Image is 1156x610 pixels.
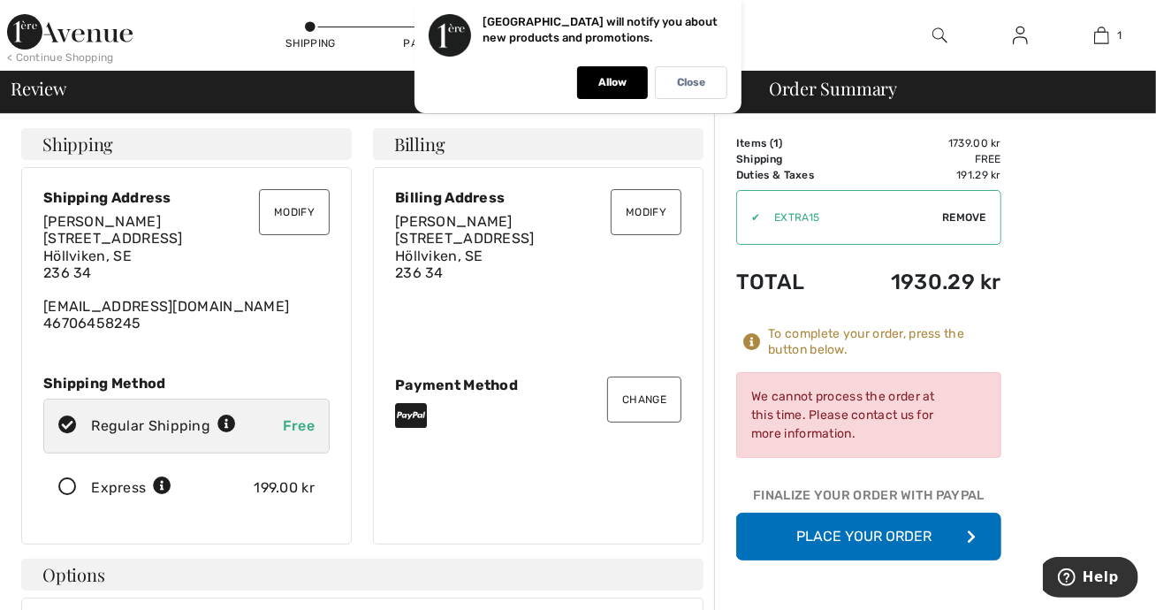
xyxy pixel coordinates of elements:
[1043,557,1138,601] iframe: Opens a widget where you can find more information
[254,477,315,499] div: 199.00 kr
[846,252,1001,312] td: 1930.29 kr
[736,135,846,151] td: Items ( )
[7,14,133,50] img: 1ère Avenue
[607,377,681,423] button: Change
[395,213,513,230] span: [PERSON_NAME]
[611,189,681,235] button: Modify
[737,210,760,225] div: ✔
[91,416,236,437] div: Regular Shipping
[395,189,681,206] div: Billing Address
[736,486,1001,513] div: Finalize Your Order with PayPal
[394,135,445,153] span: Billing
[736,151,846,167] td: Shipping
[43,375,330,392] div: Shipping Method
[283,417,315,434] span: Free
[677,76,705,89] p: Close
[999,25,1042,47] a: Sign In
[7,50,114,65] div: < Continue Shopping
[760,191,942,244] input: Promo code
[598,76,627,89] p: Allow
[395,377,681,393] div: Payment Method
[395,230,535,280] span: [STREET_ADDRESS] Höllviken, SE 236 34
[259,189,330,235] button: Modify
[736,372,1001,458] div: We cannot process the order at this time. Please contact us for more information.
[773,137,779,149] span: 1
[1118,27,1122,43] span: 1
[748,80,1145,97] div: Order Summary
[1094,25,1109,46] img: My Bag
[43,230,183,280] span: [STREET_ADDRESS] Höllviken, SE 236 34
[736,252,846,312] td: Total
[846,135,1001,151] td: 1739.00 kr
[932,25,947,46] img: search the website
[43,213,330,332] div: [EMAIL_ADDRESS][DOMAIN_NAME] 46706458245
[1013,25,1028,46] img: My Info
[285,35,338,51] div: Shipping
[846,151,1001,167] td: Free
[736,167,846,183] td: Duties & Taxes
[43,189,330,206] div: Shipping Address
[736,513,1001,560] button: Place Your Order
[483,15,718,44] p: [GEOGRAPHIC_DATA] will notify you about new products and promotions.
[43,213,161,230] span: [PERSON_NAME]
[21,559,703,591] h4: Options
[846,167,1001,183] td: 191.29 kr
[942,210,986,225] span: Remove
[91,477,171,499] div: Express
[11,80,66,97] span: Review
[42,135,113,153] span: Shipping
[402,35,455,51] div: Payment
[1061,25,1141,46] a: 1
[768,326,1001,358] div: To complete your order, press the button below.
